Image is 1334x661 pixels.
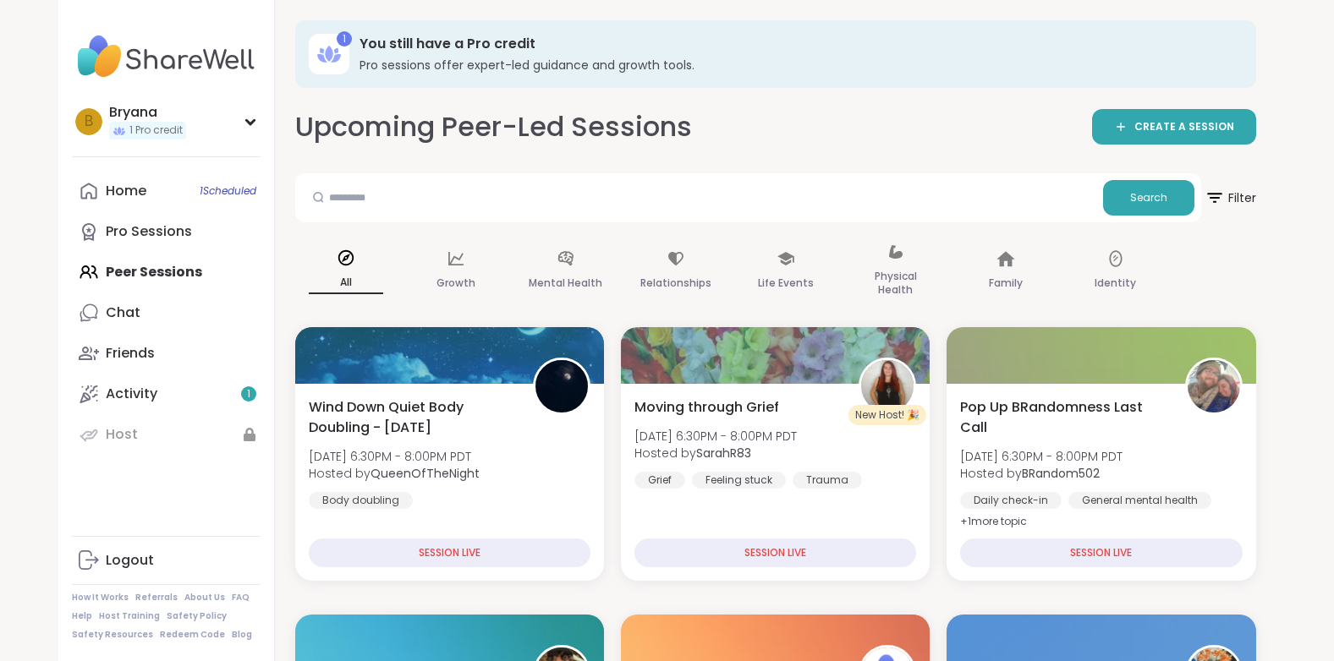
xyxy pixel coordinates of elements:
[309,492,413,509] div: Body doubling
[337,31,352,46] div: 1
[309,272,383,294] p: All
[640,273,711,293] p: Relationships
[371,465,480,482] b: QueenOfTheNight
[436,273,475,293] p: Growth
[232,592,250,604] a: FAQ
[634,445,797,462] span: Hosted by
[106,182,146,200] div: Home
[72,629,153,641] a: Safety Resources
[129,123,183,138] span: 1 Pro credit
[793,472,862,489] div: Trauma
[106,551,154,570] div: Logout
[634,472,685,489] div: Grief
[634,397,779,418] span: Moving through Grief
[295,108,692,146] h2: Upcoming Peer-Led Sessions
[634,428,797,445] span: [DATE] 6:30PM - 8:00PM PDT
[1068,492,1211,509] div: General mental health
[360,35,1232,53] h3: You still have a Pro credit
[72,27,261,86] img: ShareWell Nav Logo
[1130,190,1167,205] span: Search
[692,472,786,489] div: Feeling stuck
[106,344,155,363] div: Friends
[85,111,93,133] span: B
[960,492,1062,509] div: Daily check-in
[106,385,157,403] div: Activity
[1095,273,1136,293] p: Identity
[1205,173,1256,222] button: Filter
[309,465,480,482] span: Hosted by
[99,610,160,622] a: Host Training
[634,538,916,567] div: SESSION LIVE
[72,171,261,211] a: Home1Scheduled
[535,360,588,412] img: QueenOfTheNight
[72,414,261,455] a: Host
[758,273,814,293] p: Life Events
[960,448,1123,465] span: [DATE] 6:30PM - 8:00PM PDT
[106,222,192,241] div: Pro Sessions
[989,273,1023,293] p: Family
[72,540,261,581] a: Logout
[167,610,227,622] a: Safety Policy
[360,57,1232,74] h3: Pro sessions offer expert-led guidance and growth tools.
[1092,109,1256,145] a: CREATE A SESSION
[184,592,225,604] a: About Us
[72,374,261,414] a: Activity1
[135,592,178,604] a: Referrals
[848,405,926,425] div: New Host! 🎉
[247,387,250,402] span: 1
[960,465,1123,482] span: Hosted by
[72,333,261,374] a: Friends
[309,538,590,567] div: SESSION LIVE
[529,273,602,293] p: Mental Health
[72,292,261,333] a: Chat
[1188,360,1240,412] img: BRandom502
[72,211,261,252] a: Pro Sessions
[960,538,1242,567] div: SESSION LIVE
[859,266,933,300] p: Physical Health
[1134,120,1234,134] span: CREATE A SESSION
[72,592,129,604] a: How It Works
[106,303,140,322] div: Chat
[106,425,138,444] div: Host
[309,397,514,438] span: Wind Down Quiet Body Doubling - [DATE]
[232,629,252,641] a: Blog
[109,103,186,122] div: Bryana
[309,448,480,465] span: [DATE] 6:30PM - 8:00PM PDT
[696,445,751,462] b: SarahR83
[1022,465,1100,482] b: BRandom502
[960,397,1166,438] span: Pop Up BRandomness Last Call
[1205,178,1256,218] span: Filter
[200,184,256,198] span: 1 Scheduled
[861,360,914,412] img: SarahR83
[160,629,225,641] a: Redeem Code
[1103,180,1194,216] button: Search
[72,610,92,622] a: Help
